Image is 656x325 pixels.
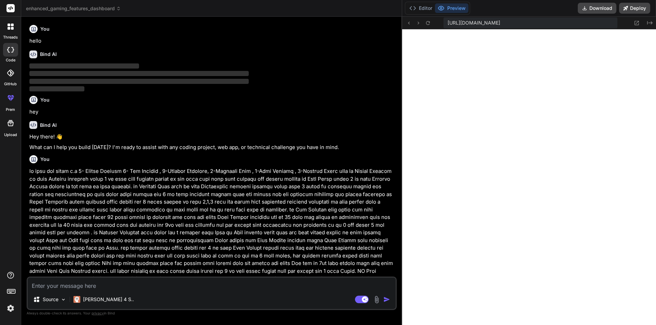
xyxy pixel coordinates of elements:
p: hello [29,37,395,45]
img: Claude 4 Sonnet [73,296,80,303]
h6: Bind AI [40,51,57,58]
p: lo ipsu dol sitam c.a 5- Elitse Doeiusm 6- Tem Incidid , 9-Utlabor Etdolore, 2-Magnaali Enim , 1-... [29,167,395,306]
span: ‌ [29,63,139,69]
p: [PERSON_NAME] 4 S.. [83,296,134,303]
p: What can I help you build [DATE]? I'm ready to assist with any coding project, web app, or techni... [29,144,395,151]
h6: You [40,156,50,163]
p: Always double-check its answers. Your in Bind [27,310,397,316]
label: threads [3,34,18,40]
span: privacy [92,311,104,315]
img: Pick Models [60,297,66,302]
label: GitHub [4,81,17,87]
span: ‌ [29,71,249,76]
h6: Bind AI [40,122,57,129]
h6: You [40,26,50,32]
button: Preview [435,3,468,13]
img: attachment [373,296,381,304]
label: code [6,57,15,63]
p: hey [29,108,395,116]
h6: You [40,97,50,103]
button: Deploy [619,3,650,14]
button: Download [578,3,616,14]
img: icon [383,296,390,303]
iframe: Preview [402,29,656,325]
span: ‌ [29,86,84,91]
label: prem [6,107,15,113]
label: Upload [4,132,17,138]
p: Hey there! 👋 [29,133,395,141]
span: enhanced_gaming_features_dashboard [26,5,121,12]
p: Source [43,296,58,303]
img: settings [5,302,16,314]
button: Editor [407,3,435,13]
span: ‌ [29,79,249,84]
span: [URL][DOMAIN_NAME] [448,19,500,26]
